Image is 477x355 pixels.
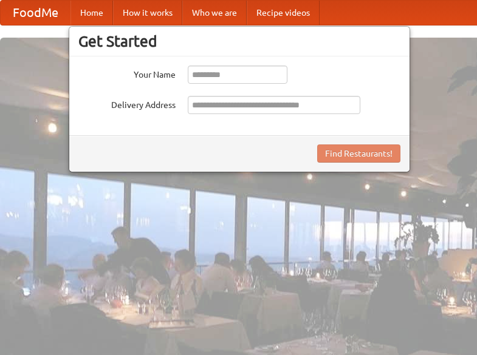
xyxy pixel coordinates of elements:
[182,1,247,25] a: Who we are
[317,144,400,163] button: Find Restaurants!
[78,96,176,111] label: Delivery Address
[247,1,320,25] a: Recipe videos
[113,1,182,25] a: How it works
[70,1,113,25] a: Home
[78,32,400,50] h3: Get Started
[1,1,70,25] a: FoodMe
[78,66,176,81] label: Your Name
